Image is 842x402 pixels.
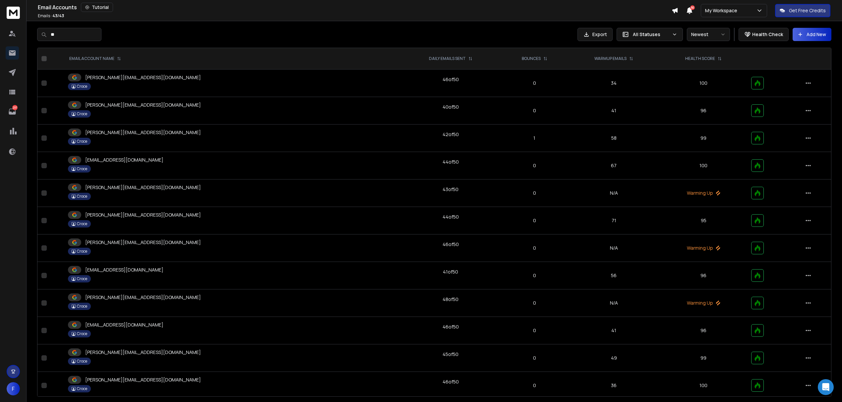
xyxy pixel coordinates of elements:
[789,7,826,14] p: Get Free Credits
[752,31,783,38] p: Health Check
[77,386,87,391] p: Croce
[85,74,201,81] p: [PERSON_NAME][EMAIL_ADDRESS][DOMAIN_NAME]
[443,241,459,248] div: 46 of 50
[505,355,564,361] p: 0
[77,304,87,309] p: Croce
[7,382,20,395] button: F
[77,194,87,199] p: Croce
[85,377,201,383] p: [PERSON_NAME][EMAIL_ADDRESS][DOMAIN_NAME]
[6,105,19,118] a: 237
[568,372,660,399] td: 36
[505,217,564,224] p: 0
[660,152,747,179] td: 100
[69,56,121,61] div: EMAIL ACCOUNT NAME
[505,382,564,389] p: 0
[660,372,747,399] td: 100
[664,190,743,196] p: Warming Up
[505,80,564,86] p: 0
[577,28,613,41] button: Export
[443,351,458,358] div: 45 of 50
[443,76,459,83] div: 46 of 50
[85,212,201,218] p: [PERSON_NAME][EMAIL_ADDRESS][DOMAIN_NAME]
[568,207,660,234] td: 71
[660,317,747,344] td: 96
[660,262,747,289] td: 96
[505,190,564,196] p: 0
[568,317,660,344] td: 41
[77,359,87,364] p: Croce
[85,294,201,301] p: [PERSON_NAME][EMAIL_ADDRESS][DOMAIN_NAME]
[690,5,695,10] span: 50
[568,97,660,125] td: 41
[443,159,459,165] div: 44 of 50
[443,214,459,220] div: 44 of 50
[739,28,789,41] button: Health Check
[443,131,459,138] div: 42 of 50
[443,104,459,110] div: 40 of 50
[77,139,87,144] p: Croce
[77,331,87,336] p: Croce
[818,379,834,395] div: Open Intercom Messenger
[443,186,458,193] div: 43 of 50
[705,7,740,14] p: My Workspace
[687,28,730,41] button: Newest
[775,4,830,17] button: Get Free Credits
[85,129,201,136] p: [PERSON_NAME][EMAIL_ADDRESS][DOMAIN_NAME]
[85,102,201,108] p: [PERSON_NAME][EMAIL_ADDRESS][DOMAIN_NAME]
[443,378,459,385] div: 46 of 50
[522,56,541,61] p: BOUNCES
[568,344,660,372] td: 49
[429,56,466,61] p: DAILY EMAILS SENT
[77,166,87,172] p: Croce
[443,296,458,303] div: 48 of 50
[685,56,715,61] p: HEALTH SCORE
[85,267,163,273] p: [EMAIL_ADDRESS][DOMAIN_NAME]
[85,322,163,328] p: [EMAIL_ADDRESS][DOMAIN_NAME]
[568,234,660,262] td: N/A
[660,70,747,97] td: 100
[505,245,564,251] p: 0
[12,105,18,110] p: 237
[38,3,672,12] div: Email Accounts
[568,289,660,317] td: N/A
[664,300,743,306] p: Warming Up
[77,84,87,89] p: Croce
[660,125,747,152] td: 99
[568,262,660,289] td: 56
[443,269,458,275] div: 41 of 50
[505,107,564,114] p: 0
[568,179,660,207] td: N/A
[660,97,747,125] td: 96
[505,300,564,306] p: 0
[81,3,113,12] button: Tutorial
[85,184,201,191] p: [PERSON_NAME][EMAIL_ADDRESS][DOMAIN_NAME]
[505,162,564,169] p: 0
[568,70,660,97] td: 34
[594,56,627,61] p: WARMUP EMAILS
[77,276,87,281] p: Croce
[505,135,564,141] p: 1
[505,272,564,279] p: 0
[77,111,87,117] p: Croce
[664,245,743,251] p: Warming Up
[568,125,660,152] td: 58
[85,157,163,163] p: [EMAIL_ADDRESS][DOMAIN_NAME]
[568,152,660,179] td: 67
[633,31,669,38] p: All Statuses
[660,344,747,372] td: 99
[77,221,87,226] p: Croce
[38,13,64,19] p: Emails :
[505,327,564,334] p: 0
[793,28,831,41] button: Add New
[443,324,459,330] div: 46 of 50
[77,249,87,254] p: Croce
[660,207,747,234] td: 95
[52,13,64,19] span: 43 / 43
[85,349,201,356] p: [PERSON_NAME][EMAIL_ADDRESS][DOMAIN_NAME]
[85,239,201,246] p: [PERSON_NAME][EMAIL_ADDRESS][DOMAIN_NAME]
